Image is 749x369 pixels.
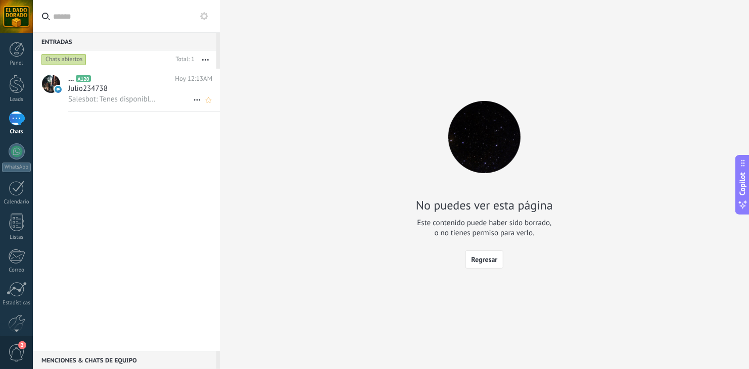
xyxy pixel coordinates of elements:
[2,234,31,241] div: Listas
[417,218,552,238] span: Este contenido puede haber sido borrado, o no tienes permiso para verlo.
[175,74,212,84] span: Hoy 12:13AM
[195,50,216,69] button: Más
[33,351,216,369] div: Menciones & Chats de equipo
[2,163,31,172] div: WhatsApp
[471,256,497,263] span: Regresar
[33,32,216,50] div: Entradas
[2,129,31,135] div: Chats
[2,60,31,67] div: Panel
[172,55,195,65] div: Total: 1
[55,86,62,93] img: icon
[18,341,26,349] span: 2
[738,172,748,195] span: Copilot
[68,94,157,104] span: Salesbot: Tenes disponible 0.00 ARS Lo que se r3tira es lo cobr4ble, el resto se pierde ⚠️ Te b4j...
[2,267,31,274] div: Correo
[41,54,86,66] div: Chats abiertos
[68,74,74,84] span: ...
[2,96,31,103] div: Leads
[416,197,553,213] h2: No puedes ver esta página
[2,199,31,205] div: Calendario
[68,84,108,94] span: Julio234738
[33,69,220,111] a: avataricon...A120Hoy 12:13AMJulio234738Salesbot: Tenes disponible 0.00 ARS Lo que se r3tira es lo...
[465,250,503,269] button: Regresar
[448,101,521,173] img: no access
[76,75,90,82] span: A120
[2,300,31,306] div: Estadísticas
